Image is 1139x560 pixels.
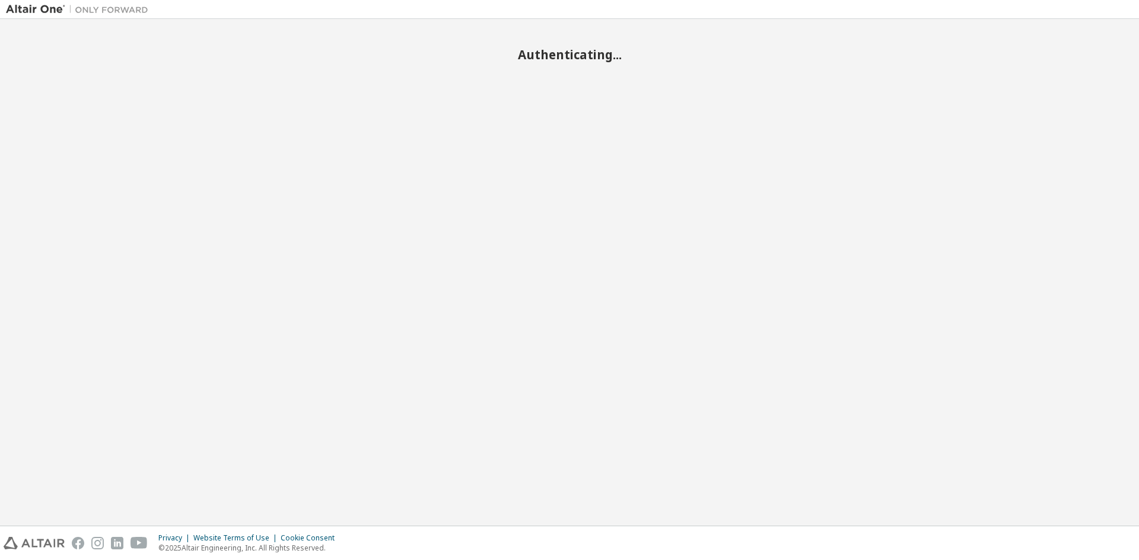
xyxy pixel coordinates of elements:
[131,537,148,549] img: youtube.svg
[91,537,104,549] img: instagram.svg
[193,533,281,543] div: Website Terms of Use
[158,543,342,553] p: © 2025 Altair Engineering, Inc. All Rights Reserved.
[281,533,342,543] div: Cookie Consent
[158,533,193,543] div: Privacy
[72,537,84,549] img: facebook.svg
[111,537,123,549] img: linkedin.svg
[6,47,1133,62] h2: Authenticating...
[4,537,65,549] img: altair_logo.svg
[6,4,154,15] img: Altair One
